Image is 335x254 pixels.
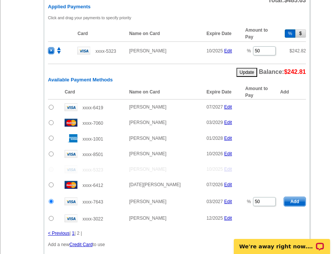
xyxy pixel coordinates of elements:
[65,103,77,111] img: visa.gif
[207,104,223,110] span: 07/2027
[224,136,232,141] a: Edit
[292,48,306,54] span: 242.82
[224,48,232,54] a: Edit
[65,165,77,173] img: visa.gif
[129,182,181,187] span: [DATE][PERSON_NAME]
[48,77,306,83] h6: Available Payment Methods
[48,47,54,54] span: ×
[65,181,77,189] img: mast.gif
[229,230,335,254] iframe: LiveChat chat widget
[82,121,103,126] span: xxxx-7060
[290,48,306,54] span: $
[129,136,167,141] span: [PERSON_NAME]
[56,47,62,54] img: move.png
[259,69,306,75] span: Balance:
[82,199,103,205] span: xxxx-7643
[224,199,232,204] a: Edit
[82,136,103,142] span: xxxx-1001
[247,199,251,204] span: %
[96,49,116,54] span: xxxx-5323
[125,26,203,42] th: Name on Card
[82,167,103,173] span: xxxx-5323
[129,216,167,221] span: [PERSON_NAME]
[241,85,280,99] th: Amount to Pay
[207,199,223,204] span: 03/2027
[129,167,167,172] span: [PERSON_NAME]
[48,14,306,21] p: Click and drag your payments to specify priority
[65,119,77,127] img: mast.gif
[284,69,306,75] span: $242.81
[224,151,232,156] a: Edit
[207,151,223,156] span: 10/2026
[285,29,296,38] button: %
[82,216,103,222] span: xxxx-3022
[203,85,241,99] th: Expire Date
[65,150,77,158] img: visa.gif
[207,167,223,172] span: 10/2025
[224,104,232,110] a: Edit
[48,4,306,10] h6: Applied Payments
[65,197,77,205] img: visa.gif
[295,29,306,38] button: $
[48,230,306,237] div: | | 2 |
[48,241,306,248] p: Add a new to use
[65,214,77,222] img: visa.gif
[207,120,223,125] span: 03/2029
[125,85,203,99] th: Name on Card
[203,26,241,42] th: Expire Date
[224,182,232,187] a: Edit
[224,216,232,221] a: Edit
[72,231,75,236] a: 1
[236,68,257,77] button: Update
[241,26,280,42] th: Amount to Pay
[129,48,167,54] span: [PERSON_NAME]
[129,120,167,125] span: [PERSON_NAME]
[69,242,93,247] a: Credit Card
[65,134,77,142] img: amex.gif
[129,151,167,156] span: [PERSON_NAME]
[129,104,167,110] span: [PERSON_NAME]
[61,85,125,99] th: Card
[224,167,232,172] a: Edit
[82,183,103,188] span: xxxx-6412
[207,182,223,187] span: 07/2026
[224,120,232,125] a: Edit
[82,105,103,110] span: xxxx-6419
[247,48,251,54] span: %
[77,47,90,55] img: visa.gif
[284,197,306,207] button: Add
[207,136,223,141] span: 01/2028
[280,85,306,99] th: Add
[74,26,125,42] th: Card
[129,199,167,204] span: [PERSON_NAME]
[48,47,54,54] button: ×
[207,216,223,221] span: 12/2025
[82,152,103,157] span: xxxx-8501
[48,231,69,236] a: < Previous
[284,197,306,206] span: Add
[207,48,223,54] span: 10/2025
